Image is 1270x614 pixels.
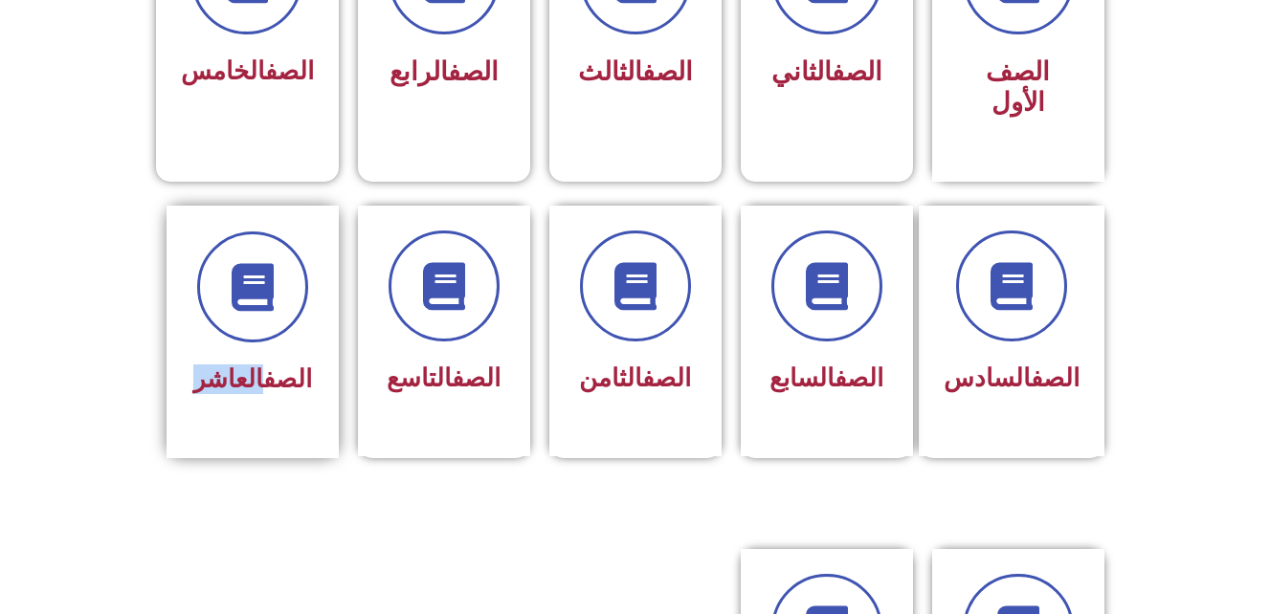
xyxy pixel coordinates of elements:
[578,56,693,87] span: الثالث
[771,56,882,87] span: الثاني
[832,56,882,87] a: الصف
[390,56,499,87] span: الرابع
[181,56,314,85] span: الخامس
[265,56,314,85] a: الصف
[642,56,693,87] a: الصف
[263,364,312,393] a: الصف
[944,363,1080,392] span: السادس
[642,363,691,392] a: الصف
[579,363,691,392] span: الثامن
[986,56,1050,118] span: الصف الأول
[387,363,501,392] span: التاسع
[452,363,501,392] a: الصف
[1031,363,1080,392] a: الصف
[193,364,312,393] span: العاشر
[448,56,499,87] a: الصف
[769,363,883,392] span: السابع
[835,363,883,392] a: الصف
